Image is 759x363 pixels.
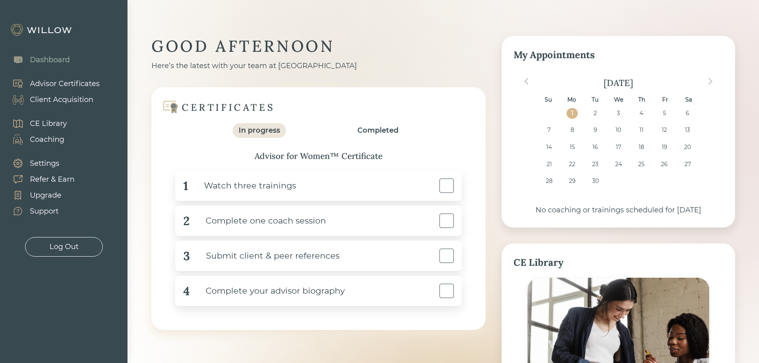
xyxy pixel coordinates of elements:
[516,108,720,193] div: month 2025-09
[10,24,74,36] img: Willow
[520,75,533,88] button: Previous Month
[30,158,59,169] div: Settings
[182,101,275,114] div: CERTIFICATES
[567,142,577,153] div: Choose Monday, September 15th, 2025
[4,171,75,187] a: Refer & Earn
[183,247,190,265] div: 3
[188,177,296,195] div: Watch three trainings
[567,125,577,135] div: Choose Monday, September 8th, 2025
[590,125,600,135] div: Choose Tuesday, September 9th, 2025
[4,116,67,131] a: CE Library
[613,159,624,170] div: Choose Wednesday, September 24th, 2025
[544,142,555,153] div: Choose Sunday, September 14th, 2025
[659,159,670,170] div: Choose Friday, September 26th, 2025
[30,94,93,105] div: Client Acquisition
[590,94,600,105] div: Tu
[190,212,326,230] div: Complete one coach session
[567,159,577,170] div: Choose Monday, September 22nd, 2025
[190,247,339,265] div: Submit client & peer references
[514,48,723,62] div: My Appointments
[636,125,647,135] div: Choose Thursday, September 11th, 2025
[659,142,670,153] div: Choose Friday, September 19th, 2025
[544,125,555,135] div: Choose Sunday, September 7th, 2025
[30,118,67,129] div: CE Library
[183,282,190,300] div: 4
[613,94,624,105] div: We
[590,176,600,186] div: Choose Tuesday, September 30th, 2025
[682,125,693,135] div: Choose Saturday, September 13th, 2025
[636,142,647,153] div: Choose Thursday, September 18th, 2025
[4,52,70,68] a: Dashboard
[514,77,723,88] div: [DATE]
[4,155,75,171] a: Settings
[30,55,70,65] div: Dashboard
[4,92,100,108] a: Client Acquisition
[613,125,624,135] div: Choose Wednesday, September 10th, 2025
[514,255,723,270] div: CE Library
[30,190,61,201] div: Upgrade
[514,205,723,216] div: No coaching or trainings scheduled for [DATE]
[636,159,647,170] div: Choose Thursday, September 25th, 2025
[567,176,577,186] div: Choose Monday, September 29th, 2025
[613,142,624,153] div: Choose Wednesday, September 17th, 2025
[544,159,555,170] div: Choose Sunday, September 21st, 2025
[636,94,647,105] div: Th
[30,174,75,185] div: Refer & Earn
[590,108,600,119] div: Choose Tuesday, September 2nd, 2025
[682,159,693,170] div: Choose Saturday, September 27th, 2025
[30,206,59,217] div: Support
[4,187,75,203] a: Upgrade
[704,75,717,88] button: Next Month
[4,76,100,92] a: Advisor Certificates
[590,159,600,170] div: Choose Tuesday, September 23rd, 2025
[613,108,624,119] div: Choose Wednesday, September 3rd, 2025
[683,94,694,105] div: Sa
[49,241,78,252] div: Log Out
[30,134,64,145] div: Coaching
[543,94,553,105] div: Su
[239,125,280,136] div: In progress
[30,78,100,89] div: Advisor Certificates
[567,108,577,119] div: Choose Monday, September 1st, 2025
[151,61,486,71] div: Here’s the latest with your team at [GEOGRAPHIC_DATA]
[167,150,470,163] div: Advisor for Women™ Certificate
[636,108,647,119] div: Choose Thursday, September 4th, 2025
[357,125,398,136] div: Completed
[659,108,670,119] div: Choose Friday, September 5th, 2025
[4,131,67,147] a: Coaching
[660,94,671,105] div: Fr
[682,142,693,153] div: Choose Saturday, September 20th, 2025
[190,282,345,300] div: Complete your advisor biography
[183,212,190,230] div: 2
[590,142,600,153] div: Choose Tuesday, September 16th, 2025
[544,176,555,186] div: Choose Sunday, September 28th, 2025
[682,108,693,119] div: Choose Saturday, September 6th, 2025
[183,177,188,195] div: 1
[566,94,577,105] div: Mo
[151,36,486,57] div: GOOD AFTERNOON
[659,125,670,135] div: Choose Friday, September 12th, 2025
